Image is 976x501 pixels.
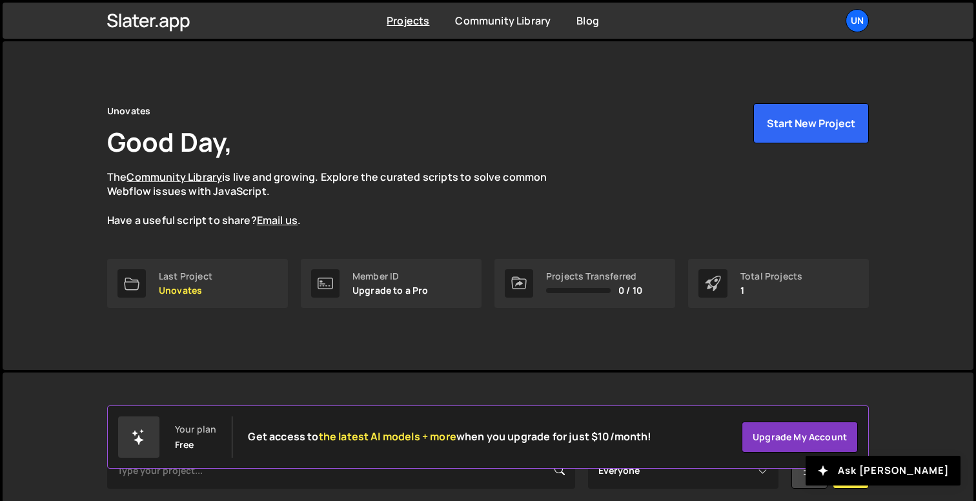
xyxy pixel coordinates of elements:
[159,271,212,281] div: Last Project
[740,285,802,296] p: 1
[257,213,298,227] a: Email us
[175,440,194,450] div: Free
[753,103,869,143] button: Start New Project
[107,124,232,159] h1: Good Day,
[387,14,429,28] a: Projects
[175,424,216,435] div: Your plan
[546,271,642,281] div: Projects Transferred
[352,285,429,296] p: Upgrade to a Pro
[846,9,869,32] a: Un
[455,14,551,28] a: Community Library
[352,271,429,281] div: Member ID
[127,170,222,184] a: Community Library
[618,285,642,296] span: 0 / 10
[319,429,456,444] span: the latest AI models + more
[107,259,288,308] a: Last Project Unovates
[806,456,961,486] button: Ask [PERSON_NAME]
[740,271,802,281] div: Total Projects
[107,170,572,228] p: The is live and growing. Explore the curated scripts to solve common Webflow issues with JavaScri...
[742,422,858,453] a: Upgrade my account
[248,431,651,443] h2: Get access to when you upgrade for just $10/month!
[159,285,212,296] p: Unovates
[107,453,575,489] input: Type your project...
[107,103,150,119] div: Unovates
[576,14,599,28] a: Blog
